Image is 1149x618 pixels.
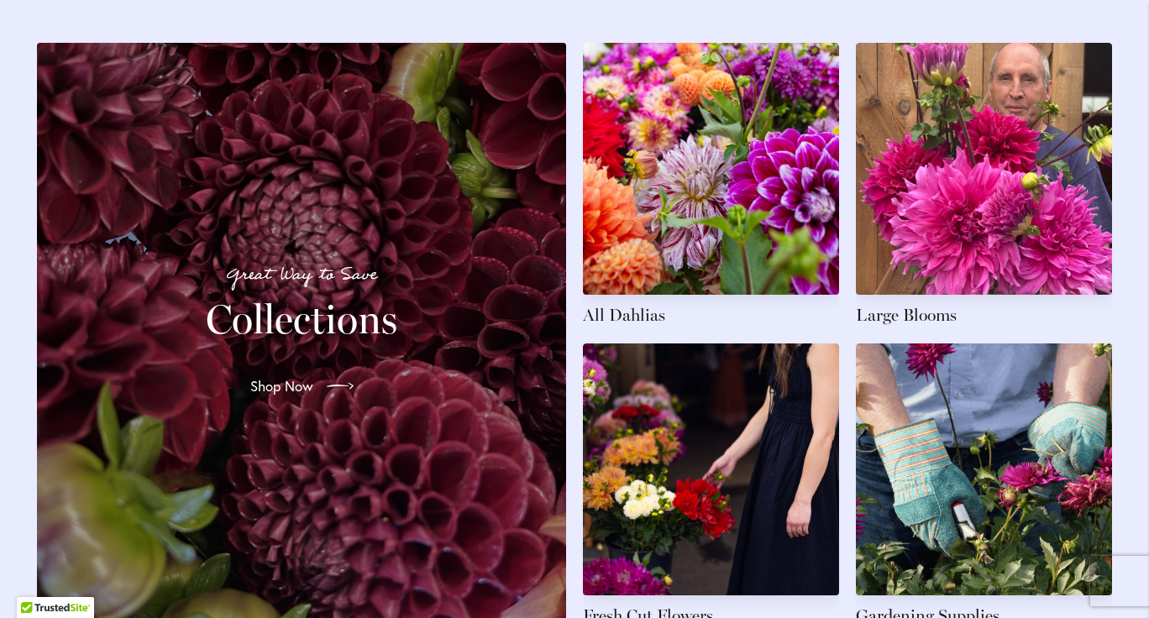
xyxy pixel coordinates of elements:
span: Shop Now [250,376,313,396]
p: Great Way to Save [57,261,546,289]
h2: Collections [57,296,546,343]
a: Shop Now [237,363,367,410]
